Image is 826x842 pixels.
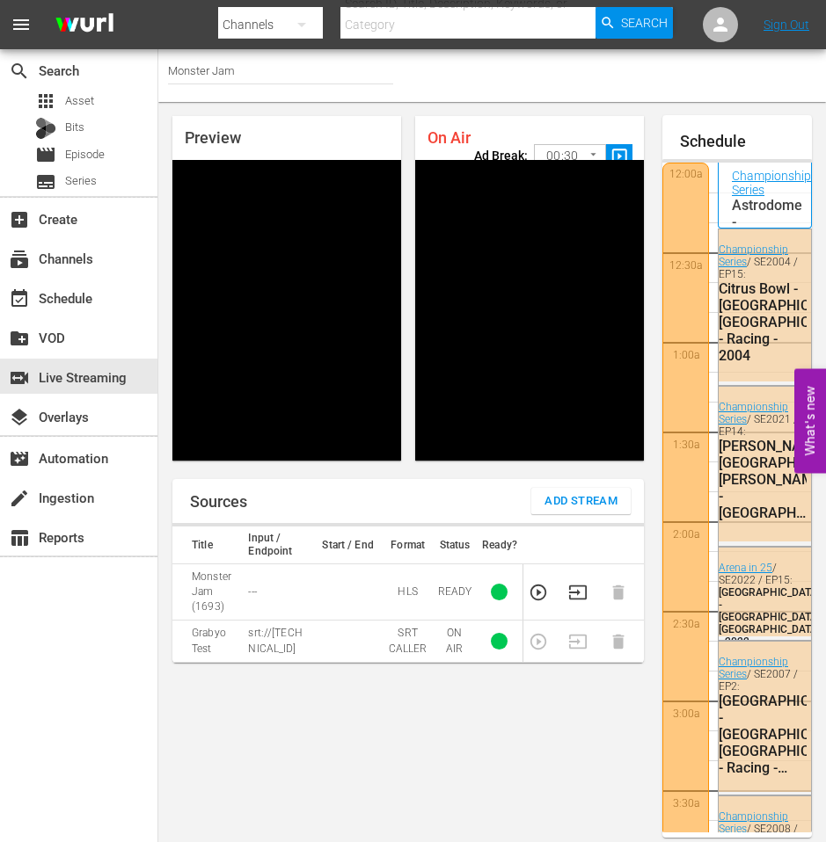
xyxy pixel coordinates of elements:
div: / SE2004 / EP15: [719,243,807,364]
div: Citrus Bowl - [GEOGRAPHIC_DATA], [GEOGRAPHIC_DATA] - Racing - 2004 [719,280,807,364]
td: Monster Jam (1693) [172,564,243,621]
span: layers [9,407,30,428]
div: / SE2007 / EP2: [719,656,807,776]
td: Grabyo Test [172,621,243,662]
button: Preview Stream [529,583,548,602]
span: On Air [428,128,471,147]
a: Championship Series [719,243,788,268]
span: Channels [9,249,30,270]
a: Championship Series [732,169,811,197]
div: / SE2021 / EP14: [719,401,807,521]
span: Schedule [9,288,30,309]
button: Search [596,7,673,39]
th: Input / Endpoint [243,526,312,564]
p: Astrodome - [GEOGRAPHIC_DATA], [GEOGRAPHIC_DATA] - Racing - 2001 [732,197,798,297]
a: Arena in 25 [719,562,772,574]
td: READY [433,564,478,621]
span: [GEOGRAPHIC_DATA] - [GEOGRAPHIC_DATA], [GEOGRAPHIC_DATA] - 2022 [719,586,822,648]
div: Video Player [415,160,644,461]
span: Series [65,172,97,190]
a: Championship Series [719,810,788,835]
span: Preview [185,128,241,147]
th: Ready? [477,526,523,564]
button: Add Stream [531,488,631,514]
span: Search [9,61,30,82]
img: ans4CAIJ8jUAAAAAAAAAAAAAAAAAAAAAAAAgQb4GAAAAAAAAAAAAAAAAAAAAAAAAJMjXAAAAAAAAAAAAAAAAAAAAAAAAgAT5G... [42,4,127,46]
span: switch_video [9,367,30,388]
div: [GEOGRAPHIC_DATA] - [GEOGRAPHIC_DATA], [GEOGRAPHIC_DATA] - Racing - 2007 [719,693,807,776]
a: Championship Series [719,656,788,680]
div: Bits [35,118,56,139]
button: Open Feedback Widget [794,369,826,474]
span: Ingestion [9,488,30,509]
th: Title [172,526,243,564]
span: Series [35,171,56,192]
div: 00:30 [534,140,606,173]
a: Sign Out [764,18,809,32]
span: Episode [35,144,56,165]
span: VOD [9,328,30,349]
th: Status [433,526,478,564]
span: Create [9,209,30,230]
th: Format [384,526,433,564]
span: Asset [65,92,94,110]
div: Video Player [172,160,401,461]
p: Ad Break: [474,149,528,163]
div: [PERSON_NAME][GEOGRAPHIC_DATA][PERSON_NAME] - [GEOGRAPHIC_DATA], [GEOGRAPHIC_DATA] - 2021 [719,438,807,521]
span: Episode [65,146,105,163]
span: movie_filter [9,448,30,469]
h1: Sources [190,493,247,511]
span: Add Stream [545,491,618,512]
div: / SE2022 / EP15: [719,562,807,648]
span: Search [621,7,668,39]
span: Bits [65,119,84,136]
td: --- [243,564,312,621]
span: menu [11,14,32,35]
td: ON AIR [433,621,478,662]
th: Start / End [312,526,383,564]
a: Championship Series [719,401,788,425]
p: srt://[TECHNICAL_ID] [248,626,307,656]
span: table_chart [9,527,30,548]
span: slideshow_sharp [610,147,630,167]
button: Transition [568,583,588,602]
td: SRT CALLER [384,621,433,662]
td: HLS [384,564,433,621]
span: Asset [35,91,56,112]
h1: Schedule [680,133,812,150]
